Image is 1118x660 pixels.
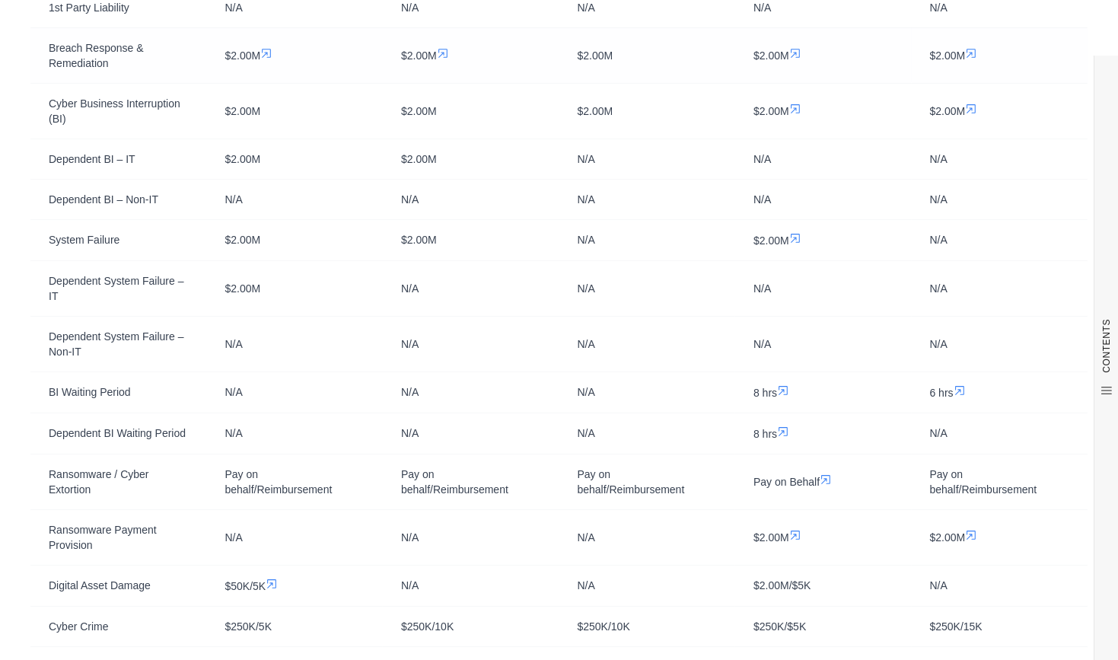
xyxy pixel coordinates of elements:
[578,579,595,591] span: N/A
[930,427,948,439] span: N/A
[401,427,419,439] span: N/A
[401,193,419,206] span: N/A
[225,105,261,117] span: $2.00M
[401,338,419,350] span: N/A
[225,338,243,350] span: N/A
[225,234,261,246] span: $2.00M
[930,153,948,165] span: N/A
[578,282,595,295] span: N/A
[753,105,789,117] span: $2.00M
[49,468,149,496] span: Ransomware / Cyber Extortion
[930,282,948,295] span: N/A
[401,2,419,14] span: N/A
[753,282,771,295] span: N/A
[401,468,508,496] span: Pay on behalf/Reimbursement
[930,531,966,544] span: $2.00M
[753,49,789,62] span: $2.00M
[401,49,437,62] span: $2.00M
[578,338,595,350] span: N/A
[578,153,595,165] span: N/A
[401,153,437,165] span: $2.00M
[753,193,771,206] span: N/A
[930,468,1037,496] span: Pay on behalf/Reimbursement
[753,476,820,488] span: Pay on Behalf
[401,620,454,633] span: $250K/10K
[49,620,109,633] span: Cyber Crime
[225,153,261,165] span: $2.00M
[930,2,948,14] span: N/A
[49,2,129,14] span: 1st Party Liability
[753,234,789,247] span: $2.00M
[930,579,948,591] span: N/A
[753,620,806,633] span: $250K/$5K
[930,105,966,117] span: $2.00M
[49,330,183,358] span: Dependent System Failure – Non-IT
[49,42,144,69] span: Breach Response & Remediation
[401,386,419,398] span: N/A
[401,282,419,295] span: N/A
[49,275,183,302] span: Dependent System Failure – IT
[753,531,789,544] span: $2.00M
[930,620,983,633] span: $250K/15K
[753,579,811,591] span: $2.00M/$5K
[225,193,243,206] span: N/A
[578,2,595,14] span: N/A
[401,234,437,246] span: $2.00M
[49,234,119,246] span: System Failure
[578,234,595,246] span: N/A
[49,524,157,551] span: Ransomware Payment Provision
[753,428,777,440] span: 8 hrs
[1100,319,1113,373] span: CONTENTS
[401,579,419,591] span: N/A
[753,153,771,165] span: N/A
[225,49,261,62] span: $2.00M
[401,531,419,544] span: N/A
[578,427,595,439] span: N/A
[225,2,243,14] span: N/A
[930,338,948,350] span: N/A
[930,193,948,206] span: N/A
[49,97,180,125] span: Cyber Business Interruption (BI)
[49,386,131,398] span: BI Waiting Period
[578,620,630,633] span: $250K/10K
[578,193,595,206] span: N/A
[49,153,135,165] span: Dependent BI – IT
[930,387,954,399] span: 6 hrs
[225,531,243,544] span: N/A
[753,387,777,399] span: 8 hrs
[930,49,966,62] span: $2.00M
[225,427,243,439] span: N/A
[578,386,595,398] span: N/A
[49,193,158,206] span: Dependent BI – Non-IT
[49,579,151,591] span: Digital Asset Damage
[578,531,595,544] span: N/A
[578,468,685,496] span: Pay on behalf/Reimbursement
[578,49,613,62] span: $2.00M
[401,105,437,117] span: $2.00M
[930,234,948,246] span: N/A
[225,386,243,398] span: N/A
[753,2,771,14] span: N/A
[225,580,266,592] span: $50K/5K
[225,468,333,496] span: Pay on behalf/Reimbursement
[225,282,261,295] span: $2.00M
[578,105,613,117] span: $2.00M
[753,338,771,350] span: N/A
[225,620,272,633] span: $250K/5K
[49,427,186,439] span: Dependent BI Waiting Period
